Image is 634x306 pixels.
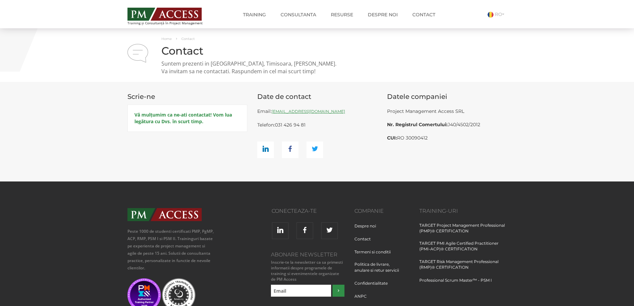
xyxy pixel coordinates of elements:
[387,122,448,128] b: Nr. Registrul Comertului:
[419,277,492,290] a: Professional Scrum Master™ - PSM I
[127,208,202,221] img: PMAccess
[127,45,507,57] h1: Contact
[354,293,372,306] a: ANPC
[181,37,195,41] span: Contact
[127,44,148,63] img: contact.png
[271,285,331,297] input: Email
[419,208,507,214] h3: Training-uri
[238,8,271,21] a: Training
[354,261,409,279] a: Politica de livrare, anulare si retur servicii
[269,259,344,282] small: Inscrie-te la newsletter ca sa primesti informatii despre programele de training si evenimentele ...
[127,228,215,272] p: Peste 1000 de studenti certificati PMP, PgMP, ACP, RMP, PSM I si PSM II. Traininguri bazate pe ex...
[354,236,376,248] a: Contact
[276,8,321,21] a: Consultanta
[419,259,507,277] a: TARGET Risk Management Professional (RMP)® CERTIFICATION
[127,21,215,25] span: Training și Consultanță în Project Management
[354,280,393,293] a: Confidentialitate
[225,208,317,214] h3: Conecteaza-te
[257,105,377,158] div: Email: Telefon:
[387,92,507,102] p: Datele companiei
[354,208,409,214] h3: Companie
[488,12,494,18] img: Romana
[127,60,507,75] p: Suntem prezenti in [GEOGRAPHIC_DATA], Timisoara, [PERSON_NAME]. Va invitam sa ne contactati. Rasp...
[134,112,240,125] div: Vă mulțumim ca ne-ati contactat! Vom lua legătura cu Dvs. în scurt timp.
[419,240,507,258] a: TARGET PMI Agile Certified Practitioner (PMI-ACP)® CERTIFICATION
[275,122,306,128] a: 031 426 94 81
[127,6,215,25] a: Training și Consultanță în Project Management
[488,11,507,17] a: RO
[127,92,247,102] p: Scrie-ne
[387,135,397,141] b: CUI:
[419,222,507,240] a: TARGET Project Management Professional (PMP)® CERTIFICATION
[161,37,172,41] a: Home
[326,8,358,21] a: Resurse
[269,252,344,258] h3: Abonare Newsletter
[387,105,507,145] div: Project Management Access SRL J40/4502/2012 RO 30090412
[127,8,202,21] img: PM ACCESS - Echipa traineri si consultanti certificati PMP: Narciss Popescu, Mihai Olaru, Monica ...
[363,8,403,21] a: Despre noi
[407,8,440,21] a: Contact
[272,109,345,114] a: [EMAIL_ADDRESS][DOMAIN_NAME]
[257,92,377,102] p: Date de contact
[354,249,396,261] a: Termeni si conditii
[354,223,381,235] a: Despre noi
